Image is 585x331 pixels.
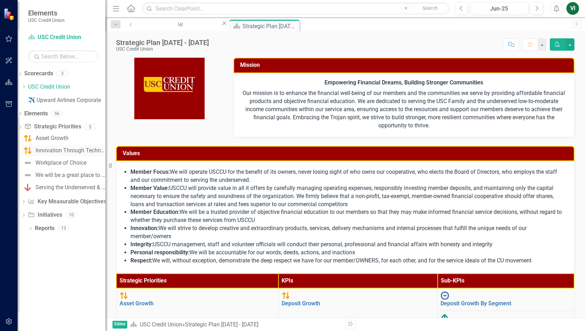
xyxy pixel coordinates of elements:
a: Initiatives [28,211,62,219]
h3: Values [123,150,570,157]
img: Not Defined [24,159,32,167]
div: Workplace of Choice [36,160,86,166]
div: Strategic Plan [DATE] - [DATE] [243,22,298,31]
div: Serving the Underserved & Uplifting Communities [36,184,105,191]
a: Deposit Growth [282,300,320,307]
img: USC Credit Union | LinkedIn [134,49,205,119]
strong: Respect: [130,257,152,264]
img: Below Plan [24,183,32,192]
div: 5 [85,124,96,130]
span: Editor [112,321,127,329]
a: Lending Growth -- Consumer Loans [138,20,221,28]
strong: Member Focus: [130,168,170,175]
div: 13 [58,225,69,231]
div: USC Credit Union [116,46,209,52]
strong: Member Education: [130,209,180,215]
a: Workplace of Choice [22,157,86,168]
p: Our mission is to enhance the financial well-being of our members and the communities we serve by... [241,88,567,129]
strong: Innovation: [130,225,159,231]
a: Key Measurable Objectives [28,198,106,206]
a: Serving the Underserved & Uplifting Communities [22,182,105,193]
strong: Integrity: [130,241,153,248]
div: Strategic Plan [DATE] - [DATE] [116,39,209,46]
li: We will, without exception, demonstrate the deep respect we have for our member/OWNERS, for each ... [130,257,567,265]
small: USC Credit Union [28,17,65,23]
a: ✈️ Upward Airlines Corporate [28,96,105,104]
a: USC Credit Union [28,33,98,42]
a: Asset Growth [120,300,154,307]
a: Innovation Through Technology [22,145,105,156]
img: Caution [24,134,32,142]
a: Asset Growth [22,133,69,144]
div: KPIs [282,277,434,285]
button: Search [413,4,448,13]
div: We will be a great place to work by creating a culture of transparency, engagement, clarity, and ... [36,172,105,178]
div: Lending Growth -- Consumer Loans [144,26,214,35]
li: USCCU will provide value in all it offers by carefully managing operating expenses, responsibly i... [130,184,567,209]
span: Elements [28,9,65,17]
a: Reports [35,224,54,233]
div: Innovation Through Technology [36,147,105,154]
a: We will be a great place to work by creating a culture of transparency, engagement, clarity, and ... [22,170,105,181]
img: Not Defined [24,171,32,179]
a: USC Credit Union [140,321,182,328]
img: Caution [282,291,290,300]
div: 3 [57,71,68,77]
span: Search [423,5,438,11]
img: No Information [441,291,449,300]
li: We will operate USCCU for the benefit of its owners, never losing sight of who owns our cooperati... [130,168,567,184]
li: We will be accountable for our words, deeds, actions, and inactions [130,249,567,257]
a: Elements [24,110,48,118]
div: Jun-25 [472,5,526,13]
div: Asset Growth [36,135,69,141]
img: Above Target [441,314,449,322]
td: Double-Click to Edit Right Click for Context Menu [438,288,574,311]
h3: Mission [240,62,571,68]
div: » [130,321,340,329]
input: Search Below... [28,50,98,63]
div: 10 [66,212,77,218]
a: Scorecards [24,70,53,78]
img: Caution [120,291,128,300]
li: USCCU management, staff and volunteer officials will conduct their personal, professional and fin... [130,241,567,249]
button: VI [566,2,579,15]
li: We will be a trusted provider of objective financial education to our members so that they may ma... [130,208,567,224]
strong: Member Value: [130,185,169,191]
li: We will strive to develop creative and extraordinary products, services, delivery mechanisms and ... [130,224,567,241]
strong: Empowering Financial Dreams, Building Stronger Communities [324,79,483,86]
a: Strategic Priorities [24,123,81,131]
div: Strategic Plan [DATE] - [DATE] [185,321,258,328]
img: ClearPoint Strategy [3,7,17,21]
a: USC Credit Union [28,83,105,91]
input: Search ClearPoint... [142,2,450,15]
img: Caution [24,146,32,155]
a: Deposit Growth By Segment [441,300,511,307]
div: 56 [51,110,63,116]
button: Jun-25 [470,2,528,15]
div: Strategic Priorities [120,277,275,285]
div: Sub-KPIs [441,277,571,285]
strong: Personal responsibility: [130,249,189,256]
